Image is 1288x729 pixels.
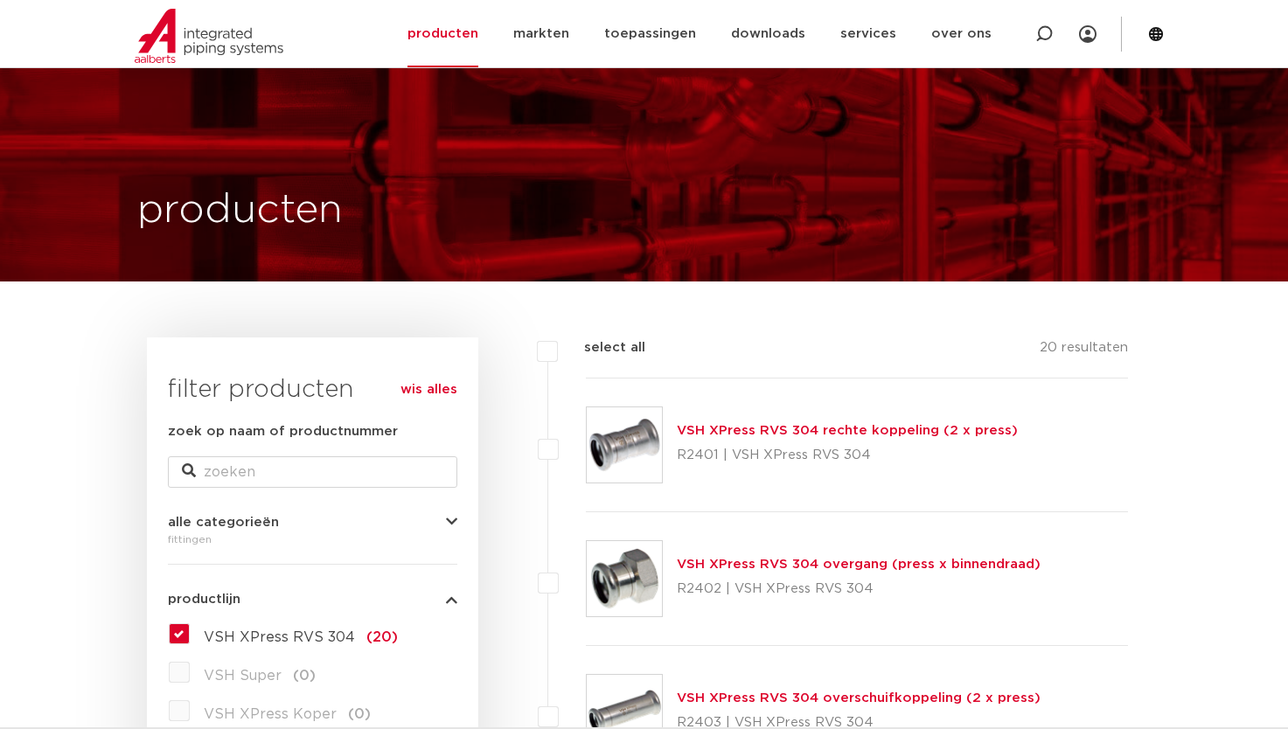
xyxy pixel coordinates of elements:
[677,558,1041,571] a: VSH XPress RVS 304 overgang (press x binnendraad)
[677,691,1041,705] a: VSH XPress RVS 304 overschuifkoppeling (2 x press)
[168,372,457,407] h3: filter producten
[168,593,240,606] span: productlijn
[1079,15,1097,53] div: my IPS
[1040,337,1128,364] p: 20 resultaten
[293,669,316,683] span: (0)
[558,337,645,358] label: select all
[168,529,457,550] div: fittingen
[677,575,1041,603] p: R2402 | VSH XPress RVS 304
[677,441,1018,469] p: R2401 | VSH XPress RVS 304
[137,183,343,239] h1: producten
[168,456,457,488] input: zoeken
[587,541,662,616] img: Thumbnail for VSH XPress RVS 304 overgang (press x binnendraad)
[204,707,337,721] span: VSH XPress Koper
[677,424,1018,437] a: VSH XPress RVS 304 rechte koppeling (2 x press)
[400,379,457,400] a: wis alles
[587,407,662,483] img: Thumbnail for VSH XPress RVS 304 rechte koppeling (2 x press)
[348,707,371,721] span: (0)
[168,593,457,606] button: productlijn
[168,421,398,442] label: zoek op naam of productnummer
[204,630,355,644] span: VSH XPress RVS 304
[168,516,457,529] button: alle categorieën
[168,516,279,529] span: alle categorieën
[204,669,282,683] span: VSH Super
[366,630,398,644] span: (20)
